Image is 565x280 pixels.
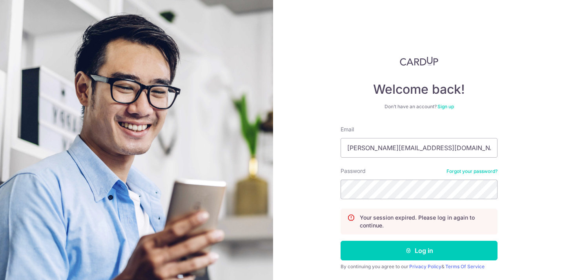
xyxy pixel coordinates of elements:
[437,104,454,109] a: Sign up
[341,167,366,175] label: Password
[400,56,438,66] img: CardUp Logo
[341,264,498,270] div: By continuing you agree to our &
[341,82,498,97] h4: Welcome back!
[341,138,498,158] input: Enter your Email
[341,125,354,133] label: Email
[447,168,498,175] a: Forgot your password?
[360,214,491,229] p: Your session expired. Please log in again to continue.
[445,264,485,269] a: Terms Of Service
[409,264,441,269] a: Privacy Policy
[341,104,498,110] div: Don’t have an account?
[341,241,498,260] button: Log in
